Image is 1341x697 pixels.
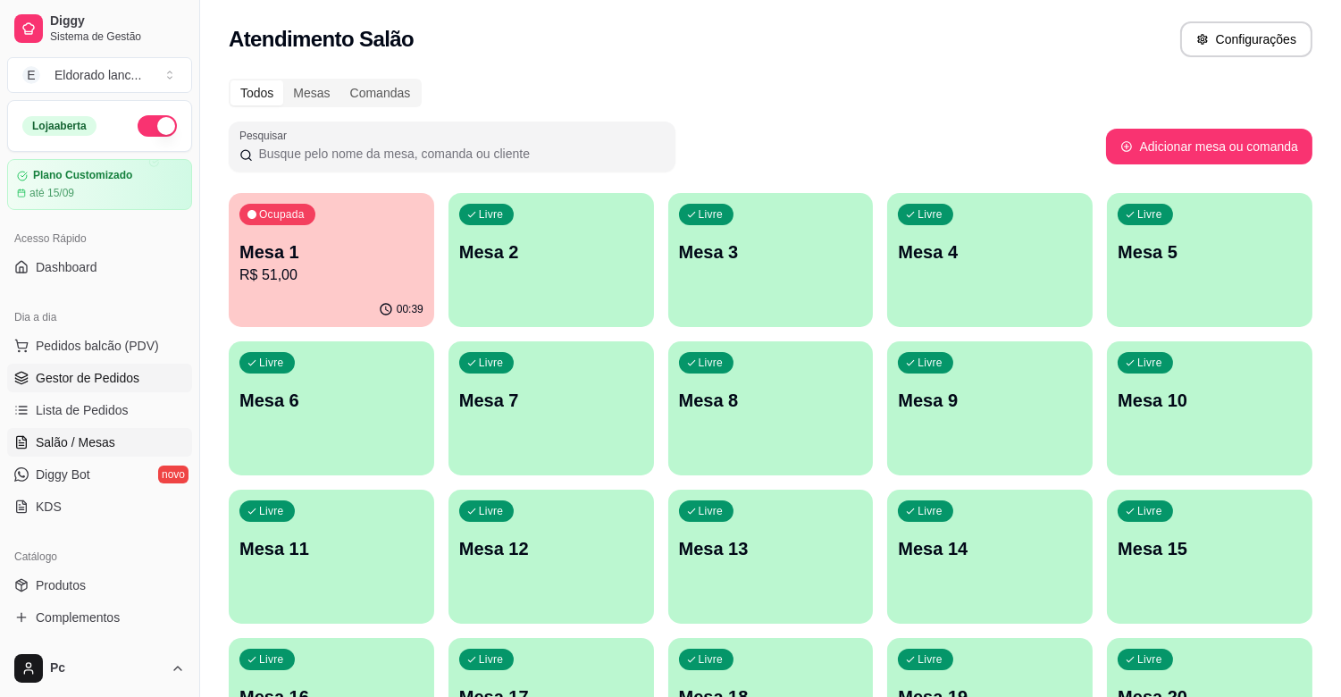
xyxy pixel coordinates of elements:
button: LivreMesa 8 [668,341,874,475]
button: Pc [7,647,192,690]
p: Mesa 12 [459,536,643,561]
span: Sistema de Gestão [50,29,185,44]
p: Mesa 7 [459,388,643,413]
a: Plano Customizadoaté 15/09 [7,159,192,210]
p: Livre [918,652,943,667]
button: LivreMesa 14 [887,490,1093,624]
button: Adicionar mesa ou comanda [1106,129,1312,164]
button: LivreMesa 15 [1107,490,1312,624]
div: Dia a dia [7,303,192,332]
p: Mesa 4 [898,239,1082,265]
article: Plano Customizado [33,169,132,182]
span: Dashboard [36,258,97,276]
button: LivreMesa 9 [887,341,1093,475]
p: Mesa 6 [239,388,423,413]
p: Livre [918,356,943,370]
p: Livre [479,652,504,667]
button: LivreMesa 4 [887,193,1093,327]
button: LivreMesa 12 [448,490,654,624]
p: Mesa 1 [239,239,423,265]
a: Diggy Botnovo [7,460,192,489]
p: Mesa 15 [1118,536,1302,561]
div: Eldorado lanc ... [54,66,141,84]
a: KDS [7,492,192,521]
button: Configurações [1180,21,1312,57]
p: Mesa 10 [1118,388,1302,413]
p: Livre [1137,652,1162,667]
span: Pedidos balcão (PDV) [36,337,159,355]
input: Pesquisar [253,145,665,163]
p: Livre [918,207,943,222]
span: Salão / Mesas [36,433,115,451]
span: Diggy Bot [36,466,90,483]
span: Lista de Pedidos [36,401,129,419]
span: Gestor de Pedidos [36,369,139,387]
button: LivreMesa 13 [668,490,874,624]
div: Catálogo [7,542,192,571]
div: Acesso Rápido [7,224,192,253]
button: LivreMesa 10 [1107,341,1312,475]
button: LivreMesa 5 [1107,193,1312,327]
p: 00:39 [397,302,423,316]
a: Produtos [7,571,192,600]
p: Livre [259,504,284,518]
p: Mesa 8 [679,388,863,413]
a: Gestor de Pedidos [7,364,192,392]
button: LivreMesa 6 [229,341,434,475]
p: Livre [479,356,504,370]
button: Select a team [7,57,192,93]
h2: Atendimento Salão [229,25,414,54]
span: Pc [50,660,163,676]
a: Complementos [7,603,192,632]
div: Mesas [283,80,339,105]
a: Lista de Pedidos [7,396,192,424]
span: Produtos [36,576,86,594]
span: E [22,66,40,84]
p: Mesa 14 [898,536,1082,561]
p: Livre [699,207,724,222]
button: LivreMesa 7 [448,341,654,475]
button: Pedidos balcão (PDV) [7,332,192,360]
p: Livre [479,504,504,518]
p: Livre [918,504,943,518]
a: Dashboard [7,253,192,281]
p: Livre [479,207,504,222]
button: Alterar Status [138,115,177,137]
button: LivreMesa 11 [229,490,434,624]
p: Livre [699,504,724,518]
p: Livre [1137,504,1162,518]
button: OcupadaMesa 1R$ 51,0000:39 [229,193,434,327]
p: Mesa 9 [898,388,1082,413]
a: Salão / Mesas [7,428,192,457]
span: KDS [36,498,62,516]
a: DiggySistema de Gestão [7,7,192,50]
article: até 15/09 [29,186,74,200]
p: R$ 51,00 [239,265,423,286]
p: Livre [1137,207,1162,222]
label: Pesquisar [239,128,293,143]
p: Livre [699,356,724,370]
p: Mesa 5 [1118,239,1302,265]
span: Diggy [50,13,185,29]
div: Comandas [340,80,421,105]
p: Mesa 11 [239,536,423,561]
span: Complementos [36,609,120,626]
div: Todos [230,80,283,105]
p: Mesa 2 [459,239,643,265]
p: Ocupada [259,207,305,222]
p: Mesa 13 [679,536,863,561]
div: Loja aberta [22,116,96,136]
p: Livre [259,652,284,667]
p: Livre [699,652,724,667]
button: LivreMesa 3 [668,193,874,327]
p: Mesa 3 [679,239,863,265]
button: LivreMesa 2 [448,193,654,327]
p: Livre [1137,356,1162,370]
p: Livre [259,356,284,370]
